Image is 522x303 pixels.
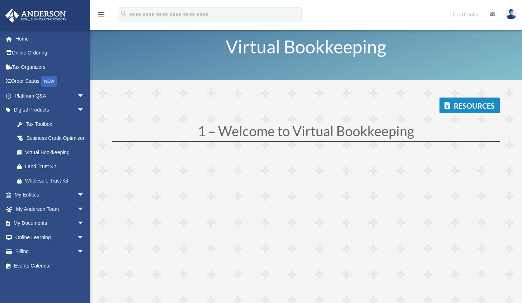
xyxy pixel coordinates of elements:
div: NEW [41,76,57,87]
img: User Pic [506,9,517,19]
a: Billingarrow_drop_down [5,245,95,259]
a: Resources [439,98,500,113]
a: My Entitiesarrow_drop_down [5,188,95,202]
a: Business Credit Optimizer [10,131,95,146]
span: arrow_drop_down [77,89,91,103]
div: Tax Toolbox [25,120,86,129]
a: Online Learningarrow_drop_down [5,230,95,245]
a: Platinum Q&Aarrow_drop_down [5,89,95,103]
span: arrow_drop_down [77,188,91,203]
span: arrow_drop_down [77,103,91,118]
img: Anderson Advisors Platinum Portal [3,9,68,23]
span: arrow_drop_down [77,230,91,245]
a: Virtual Bookkeeping [10,145,91,160]
i: menu [97,10,105,19]
a: Land Trust Kit [10,160,95,174]
div: Wholesale Trust Kit [25,176,86,185]
span: arrow_drop_down [77,202,91,217]
a: Tax Organizers [5,60,95,74]
a: Wholesale Trust Kit [10,174,95,188]
a: Events Calendar [5,259,95,273]
div: Land Trust Kit [25,162,86,171]
i: search [120,10,128,18]
a: My Documentsarrow_drop_down [5,216,95,231]
div: Business Credit Optimizer [25,134,86,143]
a: Online Ordering [5,46,95,60]
a: Digital Productsarrow_drop_down [5,103,95,117]
div: Virtual Bookkeeping [25,148,83,157]
a: My Anderson Teamarrow_drop_down [5,202,95,216]
a: menu [97,13,105,19]
a: Order StatusNEW [5,74,95,89]
span: arrow_drop_down [77,216,91,231]
span: arrow_drop_down [77,245,91,259]
a: Tax Toolbox [10,117,95,131]
span: Virtual Bookkeeping [226,36,386,57]
h1: 1 – Welcome to Virtual Bookkeeping [112,124,500,141]
a: Home [5,32,95,46]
